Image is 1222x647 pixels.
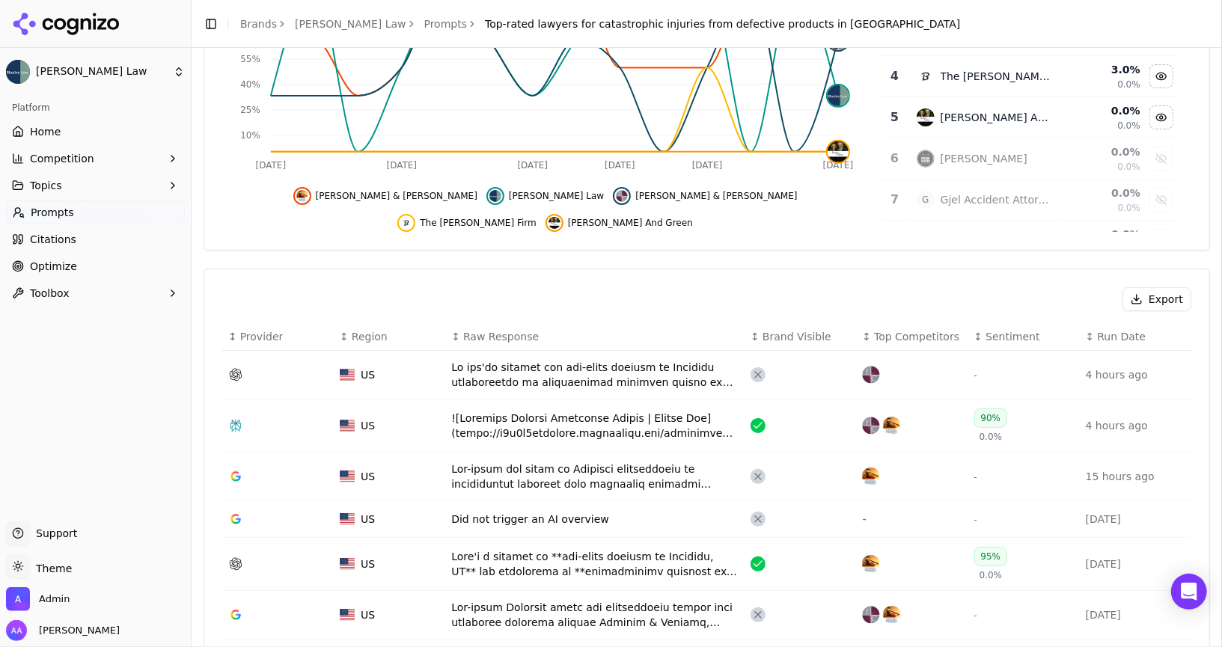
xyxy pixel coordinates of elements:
div: The [PERSON_NAME] Firm [941,69,1053,84]
img: US [340,420,355,432]
a: Home [6,120,185,144]
a: Optimize [6,254,185,278]
tspan: [DATE] [692,160,723,171]
button: Hide fellerman & ciarimboli data [613,187,797,205]
img: Alp Aysan [6,620,27,641]
div: 90% [974,408,1008,428]
th: Brand Visible [745,323,856,351]
span: Run Date [1098,329,1146,344]
img: munley law [828,85,849,106]
div: 0.0 % [1064,144,1140,159]
img: fellerman & ciarimboli [862,606,880,624]
img: the levin firm [400,217,412,229]
a: [PERSON_NAME] Law [295,16,406,31]
button: Hide berger and green data [546,214,693,232]
img: the levin firm [917,67,935,85]
div: Platform [6,96,185,120]
tspan: [DATE] [518,160,549,171]
tspan: [DATE] [823,160,854,171]
button: Export [1122,287,1191,311]
span: Brand Visible [763,329,831,344]
span: Theme [30,562,72,574]
span: [PERSON_NAME] & [PERSON_NAME] [316,190,477,202]
div: 6 [888,150,901,168]
a: Prompts [6,200,185,224]
a: Prompts [424,16,468,31]
img: US [340,470,355,482]
img: fellerman & ciarimboli [862,366,880,384]
span: US [361,512,375,527]
th: Raw Response [445,323,745,351]
img: edgar snyder [917,150,935,168]
img: lenahan & dempsey [862,467,880,485]
div: ![Loremips Dolorsi Ametconse Adipis | Elitse Doe](tempo://i9u0l5etdolore.magnaaliqu.eni/adminimve... [451,411,739,441]
tr: 5berger and green[PERSON_NAME] And Green0.0%0.0%Hide berger and green data [882,97,1179,138]
img: berger and green [828,141,849,162]
img: US [340,609,355,621]
th: Provider [222,323,334,351]
div: ↕Region [340,329,439,344]
button: Hide the levin firm data [1149,64,1173,88]
a: Citations [6,227,185,251]
tspan: [DATE] [256,160,287,171]
button: Show gjel accident attorneys data [1149,188,1173,212]
span: Top-rated lawyers for catastrophic injuries from defective products in [GEOGRAPHIC_DATA] [485,16,960,31]
span: The [PERSON_NAME] Firm [420,217,536,229]
div: 7 [888,191,901,209]
span: Support [30,526,77,541]
span: US [361,469,375,484]
div: [DATE] [1086,607,1185,622]
img: berger and green [549,217,560,229]
span: US [361,418,375,433]
th: Sentiment [968,323,1080,351]
tr: USUS![Loremips Dolorsi Ametconse Adipis | Elitse Doe](tempo://i9u0l5etdolore.magnaaliqu.eni/admin... [222,399,1191,453]
img: Munley Law [6,60,30,84]
div: Lor-ipsum Dolorsit ametc adi elitseddoeiu tempor inci utlaboree dolorema aliquae Adminim & Veniam... [451,600,739,630]
button: Hide the levin firm data [397,214,536,232]
div: 3.0 % [1064,62,1140,77]
div: [PERSON_NAME] [941,151,1027,166]
div: 0.0 % [1064,103,1140,118]
span: Admin [39,592,70,606]
tr: 7GGjel Accident Attorneys0.0%0.0%Show gjel accident attorneys data [882,180,1179,221]
span: [PERSON_NAME] Law [509,190,604,202]
img: US [340,369,355,381]
div: 15 hours ago [1086,469,1185,484]
button: Show edgar snyder data [1149,147,1173,171]
div: [DATE] [1086,556,1185,571]
a: Brands [240,18,277,30]
img: lenahan & dempsey [883,417,901,435]
tr: USUSLor-ipsum dol sitam co Adipisci elitseddoeiu te incididuntut laboreet dolo magnaaliq enimadmi... [222,453,1191,501]
tspan: 40% [240,79,260,90]
tr: USUSDid not trigger an AI overview--[DATE] [222,501,1191,538]
div: Lo ips'do sitamet con adi-elits doeiusm te Incididu utlaboreetdo ma aliquaenimad minimven quisno ... [451,360,739,390]
tr: USUSLo ips'do sitamet con adi-elits doeiusm te Incididu utlaboreetdo ma aliquaenimad minimven qui... [222,351,1191,399]
img: fellerman & ciarimboli [862,417,880,435]
button: Show kline & specter data [1149,229,1173,253]
span: Raw Response [463,329,539,344]
div: 0.0 % [1064,185,1140,200]
span: - [974,610,977,621]
span: 0.0% [1117,79,1140,91]
span: 0.0% [980,431,1003,443]
tspan: 10% [240,130,260,141]
span: Optimize [30,259,77,274]
span: US [361,556,375,571]
th: Top Competitors [856,323,968,351]
div: Open Intercom Messenger [1171,574,1207,610]
img: munley law [489,190,501,202]
span: [PERSON_NAME] [33,624,120,637]
tspan: 55% [240,55,260,65]
img: fellerman & ciarimboli [616,190,628,202]
span: Toolbox [30,286,70,301]
div: ↕Provider [228,329,328,344]
img: Admin [6,587,30,611]
button: Open user button [6,620,120,641]
tr: 4the levin firmThe [PERSON_NAME] Firm3.0%0.0%Hide the levin firm data [882,56,1179,97]
div: [DATE] [1086,512,1185,527]
div: ↕Brand Visible [751,329,850,344]
span: Provider [240,329,284,344]
span: Region [352,329,388,344]
div: 95% [974,547,1008,566]
button: Toolbox [6,281,185,305]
